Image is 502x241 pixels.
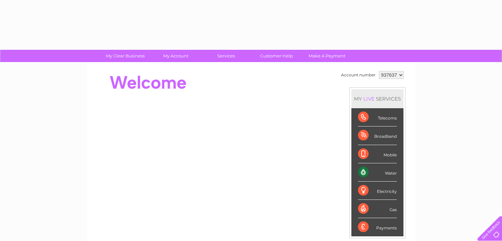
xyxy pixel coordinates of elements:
[358,182,397,200] div: Electricity
[358,163,397,182] div: Water
[199,50,253,62] a: Services
[300,50,354,62] a: Make A Payment
[362,96,376,102] div: LIVE
[148,50,203,62] a: My Account
[358,126,397,145] div: Broadband
[339,69,377,81] td: Account number
[358,218,397,236] div: Payments
[358,200,397,218] div: Gas
[249,50,304,62] a: Customer Help
[358,108,397,126] div: Telecoms
[98,50,153,62] a: My Clear Business
[358,145,397,163] div: Mobile
[351,89,403,108] div: MY SERVICES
